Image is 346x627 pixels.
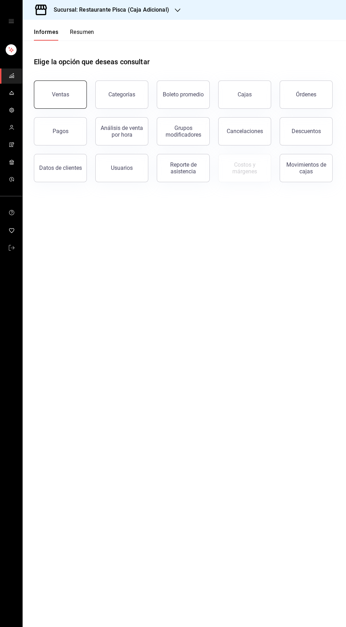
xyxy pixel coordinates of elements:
[296,91,316,98] font: Órdenes
[111,165,133,171] font: Usuarios
[157,117,210,145] button: Grupos modificadores
[163,91,204,98] font: Boleto promedio
[218,117,271,145] button: Cancelaciones
[95,154,148,182] button: Usuarios
[53,128,68,135] font: Pagos
[52,91,69,98] font: Ventas
[34,154,87,182] button: Datos de clientes
[166,125,201,138] font: Grupos modificadores
[70,29,94,35] font: Resumen
[34,28,94,41] div: pestañas de navegación
[232,161,257,175] font: Costos y márgenes
[286,161,326,175] font: Movimientos de cajas
[280,80,333,109] button: Órdenes
[280,117,333,145] button: Descuentos
[238,91,252,98] font: Cajas
[34,117,87,145] button: Pagos
[34,29,59,35] font: Informes
[170,161,197,175] font: Reporte de asistencia
[280,154,333,182] button: Movimientos de cajas
[101,125,143,138] font: Análisis de venta por hora
[227,128,263,135] font: Cancelaciones
[218,154,271,182] button: Contrata inventarios para ver este informe
[157,80,210,109] button: Boleto promedio
[34,58,150,66] font: Elige la opción que deseas consultar
[218,80,271,109] a: Cajas
[95,117,148,145] button: Análisis de venta por hora
[39,165,82,171] font: Datos de clientes
[8,18,14,24] button: cajón abierto
[54,6,169,13] font: Sucursal: Restaurante Pisca (Caja Adicional)
[95,80,148,109] button: Categorías
[292,128,321,135] font: Descuentos
[108,91,135,98] font: Categorías
[34,80,87,109] button: Ventas
[157,154,210,182] button: Reporte de asistencia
